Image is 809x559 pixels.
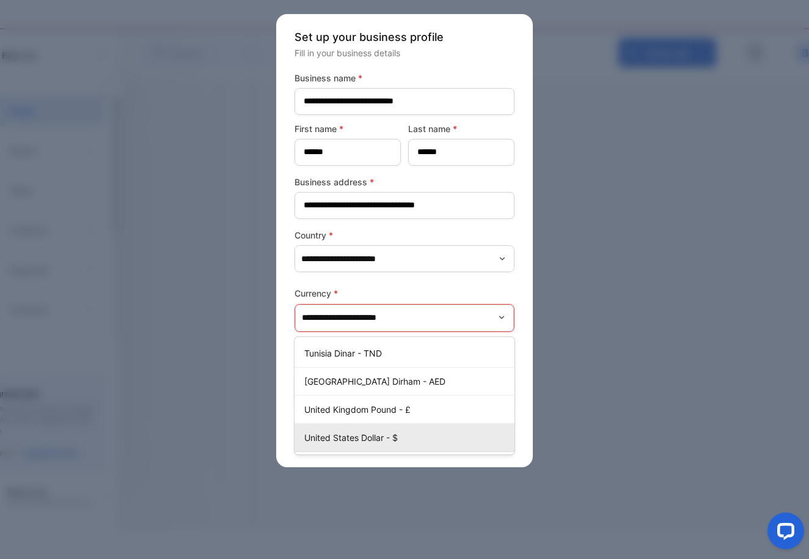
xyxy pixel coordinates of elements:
label: Currency [295,287,514,300]
iframe: LiveChat chat widget [758,508,809,559]
p: Set up your business profile [295,29,514,45]
p: Tunisia Dinar - TND [304,347,510,360]
p: [GEOGRAPHIC_DATA] Dirham - AED [304,375,510,388]
label: Business address [295,176,514,188]
p: Fill in your business details [295,46,514,59]
p: United States Dollar - $ [304,431,510,444]
label: First name [295,122,401,135]
p: This field is required [295,335,514,350]
label: Last name [408,122,514,135]
p: United Kingdom Pound - £ [304,403,510,416]
label: Business name [295,72,514,84]
label: Country [295,229,514,242]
